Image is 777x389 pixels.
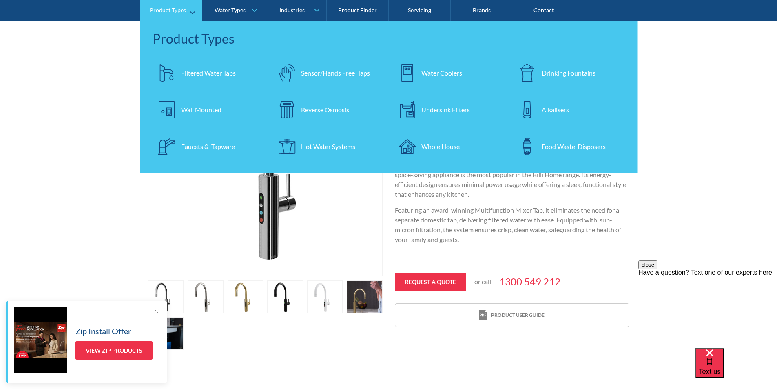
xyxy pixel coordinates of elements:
[267,280,303,313] a: open lightbox
[181,141,235,151] div: Faucets & Tapware
[215,7,246,13] div: Water Types
[279,7,305,13] div: Industries
[75,341,153,360] a: View Zip Products
[153,29,625,48] div: Product Types
[513,95,625,124] a: Alkalisers
[479,310,487,321] img: print icon
[395,251,629,260] p: ‍
[542,104,569,114] div: Alkalisers
[393,58,505,87] a: Water Coolers
[347,280,383,313] a: open lightbox
[272,95,385,124] a: Reverse Osmosis
[542,68,595,78] div: Drinking Fountains
[272,132,385,160] a: Hot Water Systems
[513,132,625,160] a: Food Waste Disposers
[228,280,263,313] a: open lightbox
[301,68,370,78] div: Sensor/Hands Free Taps
[393,132,505,160] a: Whole House
[140,20,638,173] nav: Product Types
[153,132,265,160] a: Faucets & Tapware
[499,274,560,289] a: 1300 549 212
[272,58,385,87] a: Sensor/Hands Free Taps
[491,311,545,319] div: Product user guide
[301,141,355,151] div: Hot Water Systems
[150,7,186,13] div: Product Types
[421,68,462,78] div: Water Coolers
[14,307,67,373] img: Zip Install Offer
[542,141,606,151] div: Food Waste Disposers
[153,58,265,87] a: Filtered Water Taps
[395,150,629,199] p: The Billi Home BC is the perfect solution for families seeking convenience and efficiency. Provid...
[474,277,491,287] p: or call
[513,58,625,87] a: Drinking Fountains
[421,141,460,151] div: Whole House
[395,304,629,327] a: print iconProduct user guide
[307,280,343,313] a: open lightbox
[75,325,131,337] h5: Zip Install Offer
[395,205,629,245] p: Featuring an award-winning Multifunction Mixer Tap, it eliminates the need for a separate domesti...
[181,104,221,114] div: Wall Mounted
[421,104,470,114] div: Undersink Filters
[148,280,184,313] a: open lightbox
[188,280,224,313] a: open lightbox
[153,95,265,124] a: Wall Mounted
[638,260,777,358] iframe: podium webchat widget prompt
[395,273,466,291] a: Request a quote
[695,348,777,389] iframe: podium webchat widget bubble
[181,68,236,78] div: Filtered Water Taps
[393,95,505,124] a: Undersink Filters
[301,104,349,114] div: Reverse Osmosis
